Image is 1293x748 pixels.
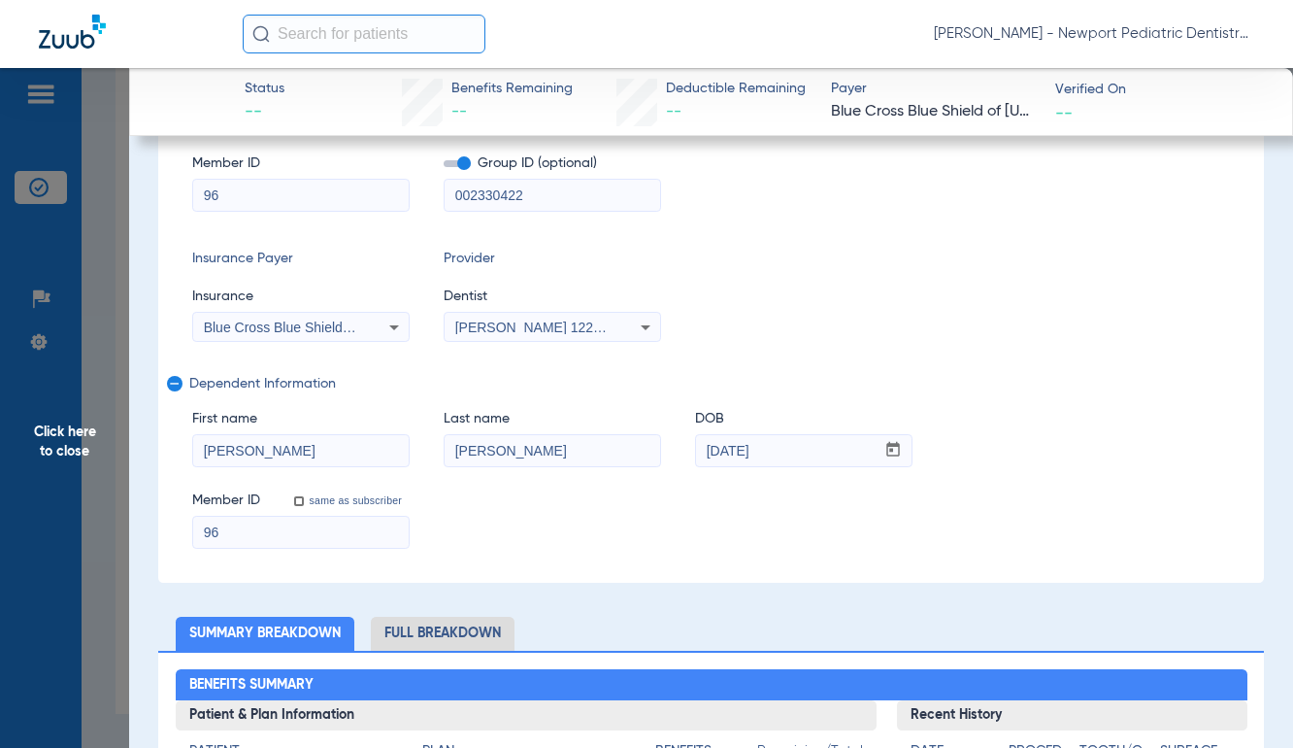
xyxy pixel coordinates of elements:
li: Summary Breakdown [176,617,354,651]
span: Blue Cross Blue Shield Of [US_STATE] [204,320,441,335]
span: Benefits Remaining [451,79,573,99]
span: Payer [831,79,1038,99]
span: Insurance [192,287,410,307]
span: Insurance Payer [192,249,410,269]
span: Member ID [192,153,410,174]
span: -- [451,104,467,119]
span: Status [245,79,284,99]
mat-icon: remove [167,376,179,399]
span: -- [666,104,681,119]
span: Last name [444,409,661,429]
span: Verified On [1055,80,1262,100]
span: [PERSON_NAME] 1225112956 [455,320,646,335]
span: Provider [444,249,661,269]
span: DOB [695,409,912,429]
input: Search for patients [243,15,485,53]
button: Open calendar [875,435,912,466]
h3: Patient & Plan Information [176,700,877,731]
label: same as subscriber [306,493,403,507]
img: Search Icon [252,25,270,43]
span: -- [1055,102,1073,122]
iframe: Chat Widget [1196,655,1293,748]
span: -- [245,100,284,124]
li: Full Breakdown [371,617,514,651]
span: [PERSON_NAME] - Newport Pediatric Dentistry [934,24,1254,44]
span: First name [192,409,410,429]
span: Dependent Information [189,376,1227,391]
h3: Recent History [897,700,1247,731]
h2: Benefits Summary [176,669,1247,700]
span: Blue Cross Blue Shield of [US_STATE] [831,100,1038,124]
img: Zuub Logo [39,15,106,49]
span: Group ID (optional) [444,153,661,174]
span: Member ID [192,491,260,511]
span: Dentist [444,287,661,307]
span: Deductible Remaining [666,79,806,99]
